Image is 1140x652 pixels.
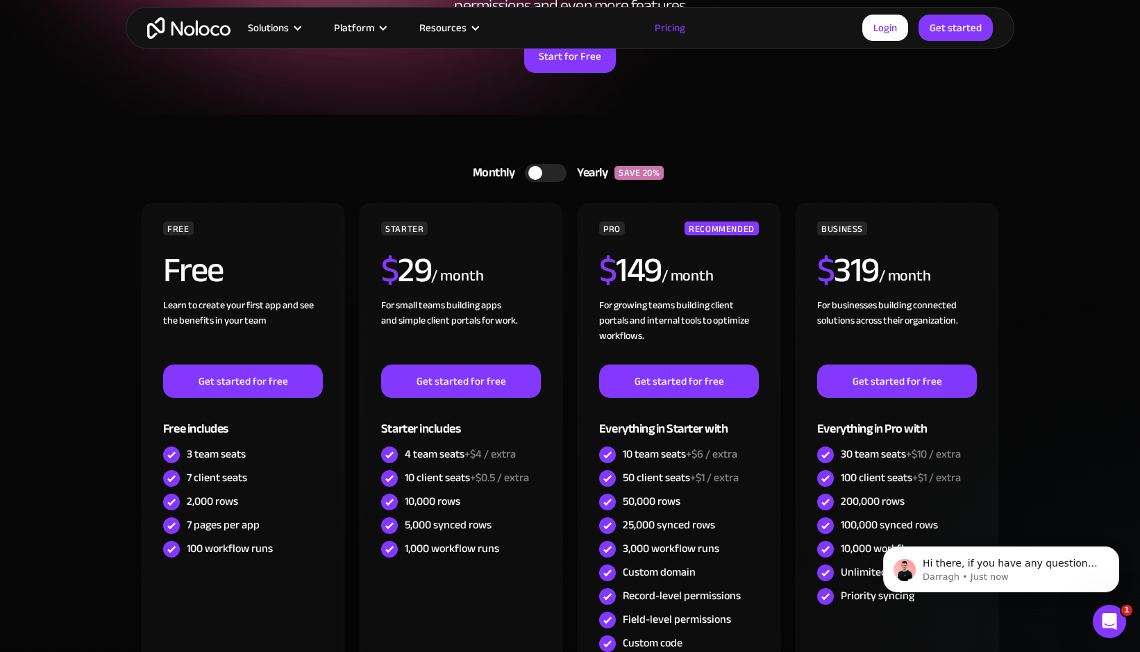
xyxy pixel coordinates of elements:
[599,237,617,303] span: $
[599,398,759,443] div: Everything in Starter with
[912,467,961,488] span: +$1 / extra
[817,253,879,287] h2: 319
[817,298,977,365] div: For businesses building connected solutions across their organization. ‍
[567,162,614,183] div: Yearly
[381,221,428,235] div: STARTER
[662,265,714,287] div: / month
[464,444,516,465] span: +$4 / extra
[317,19,402,37] div: Platform
[524,40,616,73] a: Start for Free
[405,446,516,462] div: 4 team seats
[841,565,935,580] div: Unlimited user roles
[405,517,492,533] div: 5,000 synced rows
[623,494,680,509] div: 50,000 rows
[163,253,224,287] h2: Free
[163,365,323,398] a: Get started for free
[623,635,682,651] div: Custom code
[381,398,541,443] div: Starter includes
[455,162,526,183] div: Monthly
[405,494,460,509] div: 10,000 rows
[841,494,905,509] div: 200,000 rows
[147,17,230,39] a: home
[841,588,914,603] div: Priority syncing
[623,541,719,556] div: 3,000 workflow runs
[599,365,759,398] a: Get started for free
[817,365,977,398] a: Get started for free
[187,494,238,509] div: 2,000 rows
[623,565,696,580] div: Custom domain
[1121,605,1132,616] span: 1
[405,470,529,485] div: 10 client seats
[431,265,483,287] div: / month
[623,470,739,485] div: 50 client seats
[381,365,541,398] a: Get started for free
[623,517,715,533] div: 25,000 synced rows
[230,19,317,37] div: Solutions
[817,237,835,303] span: $
[686,444,737,465] span: +$6 / extra
[817,221,867,235] div: BUSINESS
[419,19,467,37] div: Resources
[637,19,703,37] a: Pricing
[906,444,961,465] span: +$10 / extra
[163,298,323,365] div: Learn to create your first app and see the benefits in your team ‍
[599,298,759,365] div: For growing teams building client portals and internal tools to optimize workflows.
[862,517,1140,615] iframe: Intercom notifications message
[690,467,739,488] span: +$1 / extra
[334,19,374,37] div: Platform
[841,470,961,485] div: 100 client seats
[163,398,323,443] div: Free includes
[381,253,432,287] h2: 29
[402,19,494,37] div: Resources
[1093,605,1126,638] iframe: Intercom live chat
[841,446,961,462] div: 30 team seats
[248,19,289,37] div: Solutions
[623,612,731,627] div: Field-level permissions
[623,446,737,462] div: 10 team seats
[470,467,529,488] span: +$0.5 / extra
[187,541,273,556] div: 100 workflow runs
[817,398,977,443] div: Everything in Pro with
[599,253,662,287] h2: 149
[599,221,625,235] div: PRO
[841,517,938,533] div: 100,000 synced rows
[163,221,194,235] div: FREE
[405,541,499,556] div: 1,000 workflow runs
[381,298,541,365] div: For small teams building apps and simple client portals for work. ‍
[623,588,741,603] div: Record-level permissions
[381,237,399,303] span: $
[187,446,246,462] div: 3 team seats
[187,517,260,533] div: 7 pages per app
[685,221,759,235] div: RECOMMENDED
[841,541,941,556] div: 10,000 workflow runs
[614,166,664,180] div: SAVE 20%
[919,15,993,41] a: Get started
[862,15,908,41] a: Login
[187,470,247,485] div: 7 client seats
[879,265,931,287] div: / month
